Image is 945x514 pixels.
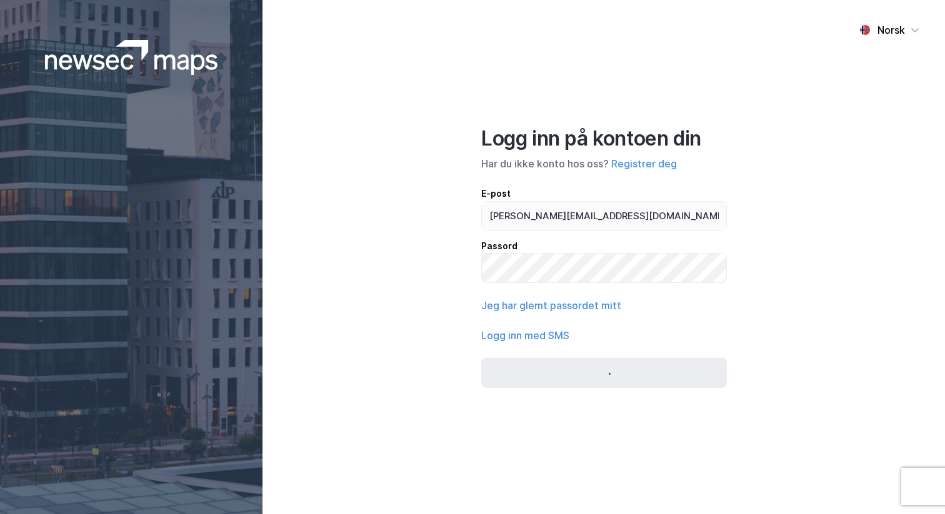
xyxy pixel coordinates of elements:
img: logoWhite.bf58a803f64e89776f2b079ca2356427.svg [45,40,218,75]
iframe: Chat Widget [882,454,945,514]
button: Jeg har glemt passordet mitt [481,298,621,313]
div: Kontrollprogram for chat [882,454,945,514]
button: Logg inn med SMS [481,328,569,343]
div: Passord [481,239,727,254]
button: Registrer deg [611,156,677,171]
div: Norsk [877,22,905,37]
div: Logg inn på kontoen din [481,126,727,151]
div: E-post [481,186,727,201]
div: Har du ikke konto hos oss? [481,156,727,171]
